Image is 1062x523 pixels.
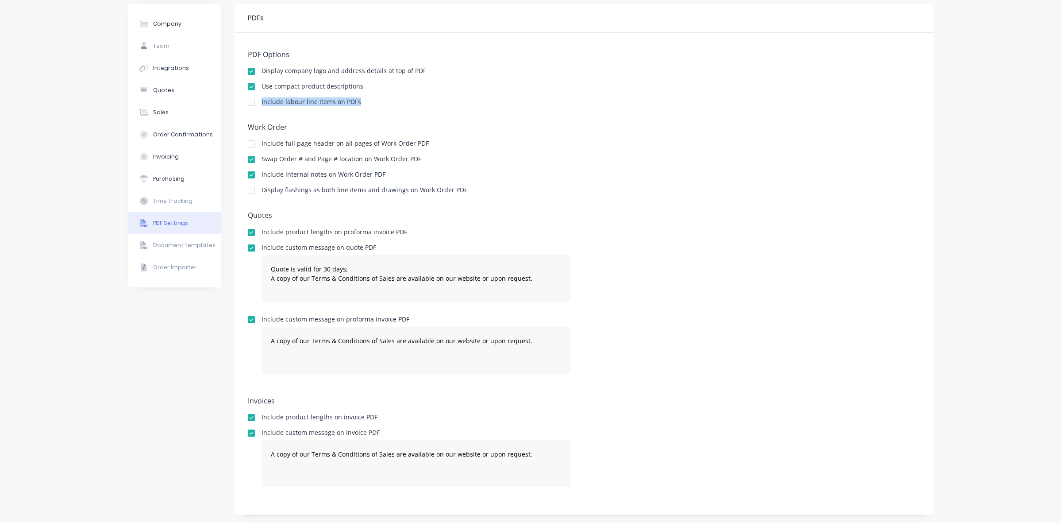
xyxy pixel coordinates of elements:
[153,197,192,205] div: Time Tracking
[248,397,920,405] h5: Invoices
[128,124,221,146] button: Order Confirmations
[128,57,221,79] button: Integrations
[262,327,571,374] textarea: A copy of our Terms & Conditions of Sales are available on our website or upon request.
[153,219,188,227] div: PDF Settings
[262,414,377,420] div: Include product lengths on invoice PDF
[262,83,363,89] div: Use compact product descriptions
[262,187,467,193] div: Display flashings as both line items and drawings on Work Order PDF
[248,211,920,220] h5: Quotes
[262,255,571,302] textarea: Quote is valid for 30 days; A copy of our Terms & Conditions of Sales are available on our websit...
[128,190,221,212] button: Time Tracking
[262,68,426,74] div: Display company logo and address details at top of PDF
[248,13,264,23] div: PDFs
[153,153,179,161] div: Invoicing
[128,13,221,35] button: Company
[153,86,174,94] div: Quotes
[262,156,421,162] div: Swap Order # and Page # location on Work Order PDF
[153,241,215,249] div: Document templates
[128,234,221,256] button: Document templates
[262,440,571,487] textarea: A copy of our Terms & Conditions of Sales are available on our website or upon request.
[153,175,185,183] div: Purchasing
[153,42,169,50] div: Team
[248,50,920,59] h5: PDF Options
[262,140,429,147] div: Include full page header on all pages of Work Order PDF
[153,20,181,28] div: Company
[248,123,920,132] h5: Work Order
[153,131,213,139] div: Order Confirmations
[128,101,221,124] button: Sales
[128,256,221,279] button: Order Importer
[153,108,169,116] div: Sales
[128,168,221,190] button: Purchasing
[128,35,221,57] button: Team
[262,316,571,322] div: Include custom message on proforma invoice PDF
[128,146,221,168] button: Invoicing
[262,244,571,251] div: Include custom message on quote PDF
[262,99,361,105] div: Include labour line items on PDFs
[262,171,385,178] div: Include internal notes on Work Order PDF
[128,79,221,101] button: Quotes
[262,229,407,235] div: Include product lengths on proforma invoice PDF
[128,212,221,234] button: PDF Settings
[262,430,571,436] div: Include custom message on invoice PDF
[153,263,196,271] div: Order Importer
[153,64,189,72] div: Integrations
